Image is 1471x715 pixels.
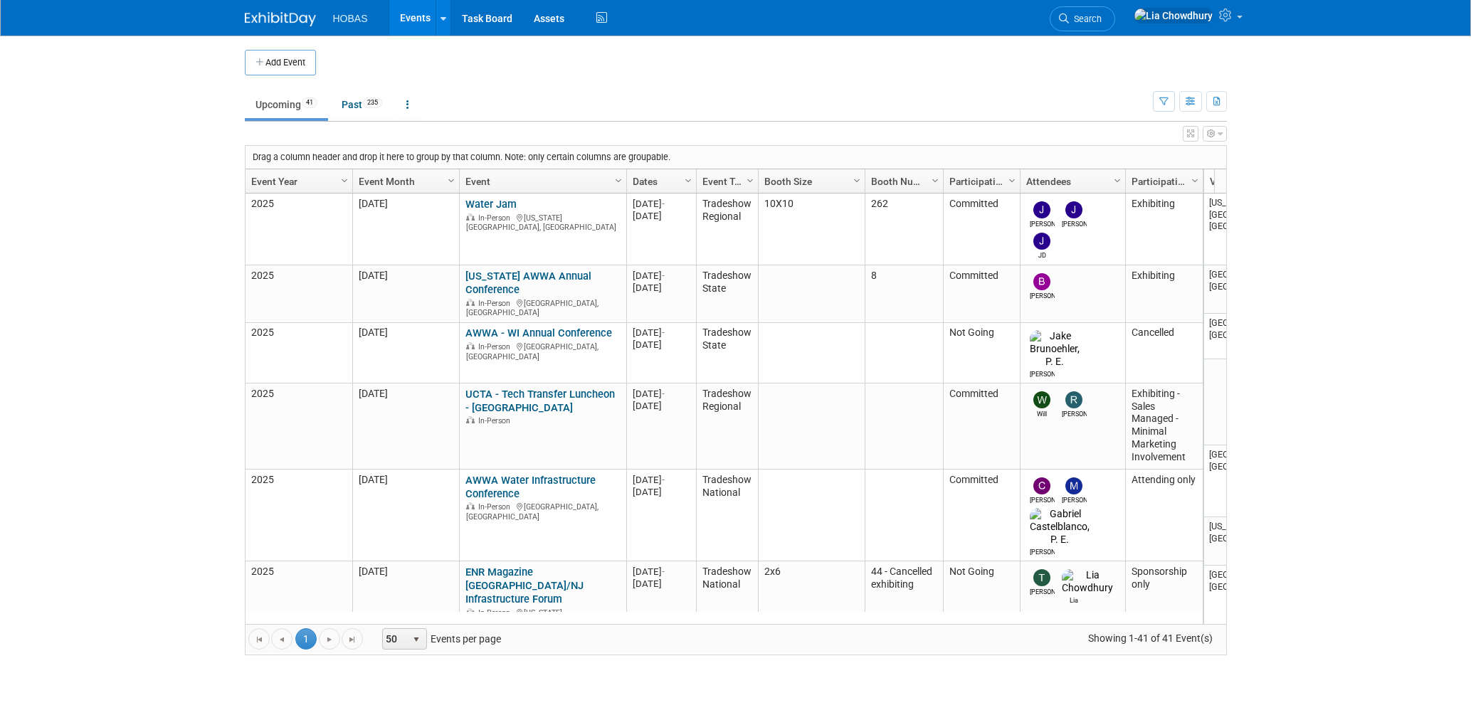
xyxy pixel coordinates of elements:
[276,634,288,645] span: Go to the previous page
[1062,218,1087,229] div: Jeffrey LeBlanc
[1033,391,1050,408] img: Will Stafford
[696,561,758,632] td: Tradeshow National
[1204,517,1268,566] td: [US_STATE], [GEOGRAPHIC_DATA]
[465,270,591,296] a: [US_STATE] AWWA Annual Conference
[465,566,584,605] a: ENR Magazine [GEOGRAPHIC_DATA]/NJ Infrastructure Forum
[1204,265,1268,314] td: [GEOGRAPHIC_DATA], [GEOGRAPHIC_DATA]
[1204,194,1268,265] td: [US_STATE][GEOGRAPHIC_DATA], [GEOGRAPHIC_DATA]
[478,502,515,512] span: In-Person
[943,265,1020,322] td: Committed
[696,194,758,265] td: Tradeshow Regional
[744,175,756,186] span: Column Settings
[359,169,450,194] a: Event Month
[662,566,665,577] span: -
[949,169,1011,194] a: Participation
[466,502,475,509] img: In-Person Event
[1125,383,1203,470] td: Exhibiting - Sales Managed - Minimal Marketing Involvement
[246,323,352,384] td: 2025
[342,628,363,650] a: Go to the last page
[865,561,943,632] td: 44 - Cancelled exhibiting
[248,628,270,650] a: Go to the first page
[478,213,515,223] span: In-Person
[680,169,696,191] a: Column Settings
[662,388,665,399] span: -
[633,327,690,339] div: [DATE]
[1134,8,1213,23] img: Lia Chowdhury
[246,265,352,322] td: 2025
[245,12,316,26] img: ExhibitDay
[633,388,690,400] div: [DATE]
[1125,470,1203,561] td: Attending only
[1132,169,1193,194] a: Participation Type
[696,383,758,470] td: Tradeshow Regional
[1030,250,1055,260] div: JD Demore
[246,194,352,265] td: 2025
[1065,477,1082,494] img: Mike Bussio
[253,634,265,645] span: Go to the first page
[465,211,620,233] div: [US_STATE][GEOGRAPHIC_DATA], [GEOGRAPHIC_DATA]
[465,474,596,500] a: AWWA Water Infrastructure Conference
[1187,169,1203,191] a: Column Settings
[742,169,758,191] a: Column Settings
[1065,201,1082,218] img: Jeffrey LeBlanc
[466,299,475,306] img: In-Person Event
[246,383,352,470] td: 2025
[302,97,317,108] span: 41
[246,470,352,561] td: 2025
[1030,494,1055,505] div: Christopher Shirazy
[1030,330,1080,369] img: Jake Brunoehler, P. E.
[633,486,690,498] div: [DATE]
[339,175,350,186] span: Column Settings
[319,628,340,650] a: Go to the next page
[865,265,943,322] td: 8
[1189,175,1201,186] span: Column Settings
[682,175,694,186] span: Column Settings
[1030,369,1055,379] div: Jake Brunoehler, P. E.
[696,265,758,322] td: Tradeshow State
[1030,586,1055,597] div: Tracy DeJarnett
[246,146,1226,169] div: Drag a column header and drop it here to group by that column. Note: only certain columns are gro...
[324,634,335,645] span: Go to the next page
[633,339,690,351] div: [DATE]
[1065,391,1082,408] img: Rene Garcia
[1006,175,1018,186] span: Column Settings
[245,50,316,75] button: Add Event
[445,175,457,186] span: Column Settings
[465,606,620,627] div: [US_STATE], [GEOGRAPHIC_DATA]
[246,561,352,632] td: 2025
[758,561,865,632] td: 2x6
[633,210,690,222] div: [DATE]
[465,169,617,194] a: Event
[1204,314,1268,359] td: [GEOGRAPHIC_DATA], [GEOGRAPHIC_DATA]
[1004,169,1020,191] a: Column Settings
[478,608,515,618] span: In-Person
[702,169,749,194] a: Event Type (Tradeshow National, Regional, State, Sponsorship, Assoc Event)
[696,470,758,561] td: Tradeshow National
[1030,408,1055,419] div: Will Stafford
[1030,218,1055,229] div: Joe Tipton
[478,299,515,308] span: In-Person
[466,213,475,221] img: In-Person Event
[352,470,459,561] td: [DATE]
[465,198,517,211] a: Water Jam
[871,169,934,194] a: Booth Number
[411,634,422,645] span: select
[1062,408,1087,419] div: Rene Garcia
[465,388,615,414] a: UCTA - Tech Transfer Luncheon - [GEOGRAPHIC_DATA]
[364,628,515,650] span: Events per page
[764,169,855,194] a: Booth Size
[465,340,620,361] div: [GEOGRAPHIC_DATA], [GEOGRAPHIC_DATA]
[1204,445,1268,517] td: [GEOGRAPHIC_DATA], [GEOGRAPHIC_DATA]
[633,270,690,282] div: [DATE]
[271,628,292,650] a: Go to the previous page
[363,97,382,108] span: 235
[943,470,1020,561] td: Committed
[1030,546,1055,557] div: Gabriel Castelblanco, P. E.
[245,91,328,118] a: Upcoming41
[865,194,943,265] td: 262
[443,169,459,191] a: Column Settings
[943,194,1020,265] td: Committed
[1062,494,1087,505] div: Mike Bussio
[1075,628,1225,648] span: Showing 1-41 of 41 Event(s)
[352,383,459,470] td: [DATE]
